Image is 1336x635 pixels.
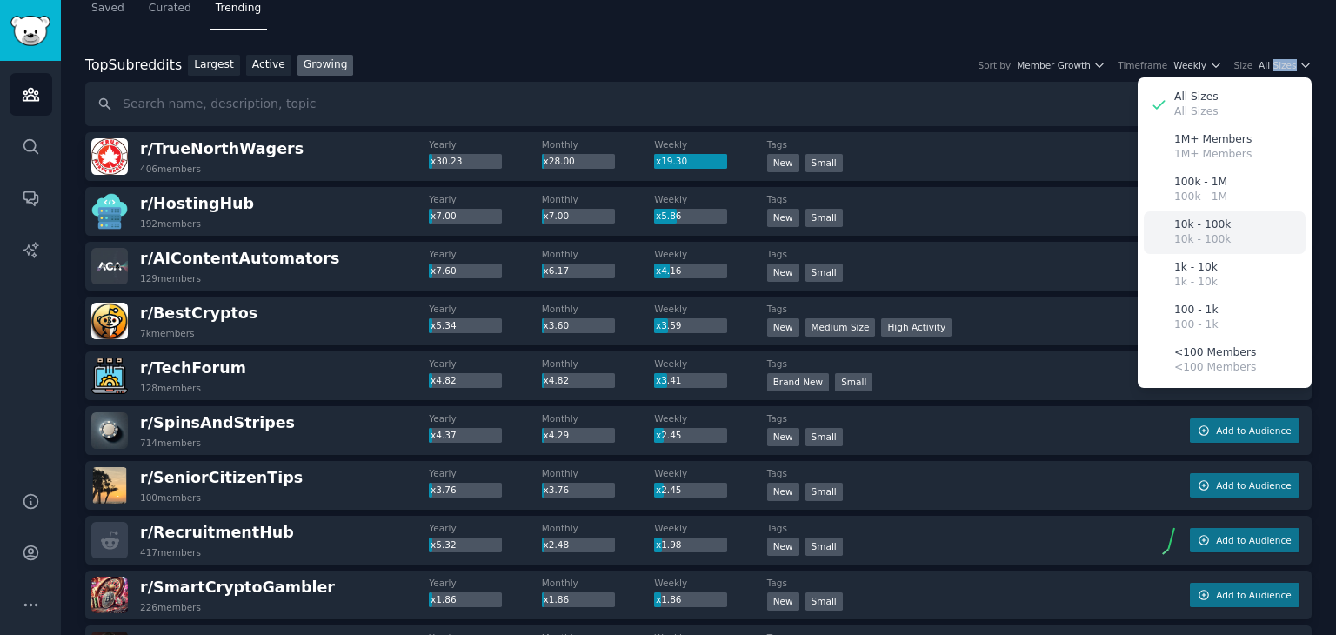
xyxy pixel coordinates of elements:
[91,467,128,504] img: SeniorCitizenTips
[1174,90,1219,105] p: All Sizes
[1174,275,1218,291] p: 1k - 10k
[140,414,295,431] span: r/ SpinsAndStripes
[544,320,570,331] span: x3.60
[654,248,766,260] dt: Weekly
[140,140,304,157] span: r/ TrueNorthWagers
[767,154,799,172] div: New
[1174,217,1231,233] p: 10k - 100k
[431,265,457,276] span: x7.60
[140,217,201,230] div: 192 members
[431,375,457,385] span: x4.82
[767,538,799,556] div: New
[1174,360,1256,376] p: <100 Members
[246,55,291,77] a: Active
[1216,589,1291,601] span: Add to Audience
[767,138,1105,150] dt: Tags
[140,546,201,558] div: 417 members
[91,303,128,339] img: BestCryptos
[1190,528,1299,552] button: Add to Audience
[767,467,1105,479] dt: Tags
[767,373,830,391] div: Brand New
[1174,104,1219,120] p: All Sizes
[544,539,570,550] span: x2.48
[767,318,799,337] div: New
[1174,345,1256,361] p: <100 Members
[1216,534,1291,546] span: Add to Audience
[654,138,766,150] dt: Weekly
[85,55,182,77] div: Top Subreddits
[1216,424,1291,437] span: Add to Audience
[140,327,195,339] div: 7k members
[91,193,128,230] img: HostingHub
[656,375,682,385] span: x3.41
[140,491,201,504] div: 100 members
[431,156,462,166] span: x30.23
[140,250,339,267] span: r/ AIContentAutomators
[656,265,682,276] span: x4.16
[429,138,541,150] dt: Yearly
[767,522,1105,534] dt: Tags
[1174,190,1227,205] p: 100k - 1M
[542,303,654,315] dt: Monthly
[767,412,1105,424] dt: Tags
[544,375,570,385] span: x4.82
[10,16,50,46] img: GummySearch logo
[429,303,541,315] dt: Yearly
[91,1,124,17] span: Saved
[656,430,682,440] span: x2.45
[1174,147,1252,163] p: 1M+ Members
[91,412,128,449] img: SpinsAndStripes
[654,577,766,589] dt: Weekly
[429,358,541,370] dt: Yearly
[767,193,1105,205] dt: Tags
[1174,260,1218,276] p: 1k - 10k
[656,211,682,221] span: x5.86
[140,195,254,212] span: r/ HostingHub
[542,193,654,205] dt: Monthly
[91,138,128,175] img: TrueNorthWagers
[544,156,575,166] span: x28.00
[140,524,294,541] span: r/ RecruitmentHub
[656,156,687,166] span: x19.30
[429,577,541,589] dt: Yearly
[656,485,682,495] span: x2.45
[656,594,682,605] span: x1.86
[805,318,876,337] div: Medium Size
[140,359,246,377] span: r/ TechForum
[767,592,799,611] div: New
[140,304,257,322] span: r/ BestCryptos
[91,358,128,394] img: TechForum
[140,469,303,486] span: r/ SeniorCitizenTips
[431,485,457,495] span: x3.76
[1017,59,1106,71] button: Member Growth
[429,412,541,424] dt: Yearly
[656,539,682,550] span: x1.98
[805,538,843,556] div: Small
[767,303,1105,315] dt: Tags
[767,209,799,227] div: New
[544,485,570,495] span: x3.76
[654,303,766,315] dt: Weekly
[188,55,240,77] a: Largest
[140,437,201,449] div: 714 members
[1216,479,1291,491] span: Add to Audience
[654,412,766,424] dt: Weekly
[805,483,843,501] div: Small
[767,248,1105,260] dt: Tags
[85,82,1312,126] input: Search name, description, topic
[91,248,128,284] img: AIContentAutomators
[429,193,541,205] dt: Yearly
[805,592,843,611] div: Small
[654,358,766,370] dt: Weekly
[140,382,201,394] div: 128 members
[429,467,541,479] dt: Yearly
[542,358,654,370] dt: Monthly
[1174,175,1227,190] p: 100k - 1M
[979,59,1012,71] div: Sort by
[805,428,843,446] div: Small
[767,577,1105,589] dt: Tags
[429,248,541,260] dt: Yearly
[431,211,457,221] span: x7.00
[140,578,335,596] span: r/ SmartCryptoGambler
[1190,473,1299,498] button: Add to Audience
